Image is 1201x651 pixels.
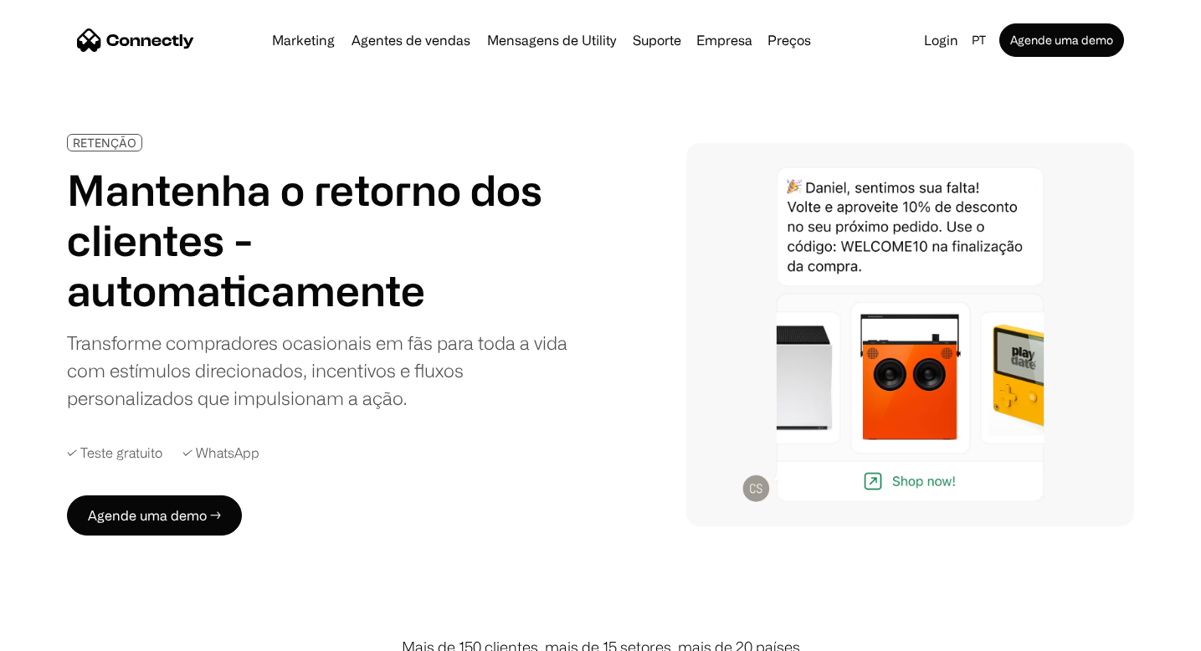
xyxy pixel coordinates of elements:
[345,33,477,47] a: Agentes de vendas
[77,28,194,53] a: home
[480,33,623,47] a: Mensagens de Utility
[17,620,100,645] aside: Language selected: Português (Brasil)
[265,33,341,47] a: Marketing
[67,329,574,412] div: Transforme compradores ocasionais em fãs para toda a vida com estímulos direcionados, incentivos ...
[182,445,259,461] div: ✓ WhatsApp
[73,136,136,149] div: RETENÇÃO
[999,23,1124,57] a: Agende uma demo
[917,28,965,52] a: Login
[626,33,688,47] a: Suporte
[761,33,818,47] a: Preços
[691,28,757,52] div: Empresa
[67,495,242,536] a: Agende uma demo →
[696,28,752,52] div: Empresa
[67,165,574,315] h1: Mantenha o retorno dos clientes - automaticamente
[67,445,162,461] div: ✓ Teste gratuito
[33,622,100,645] ul: Language list
[972,28,986,52] div: pt
[965,28,996,52] div: pt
